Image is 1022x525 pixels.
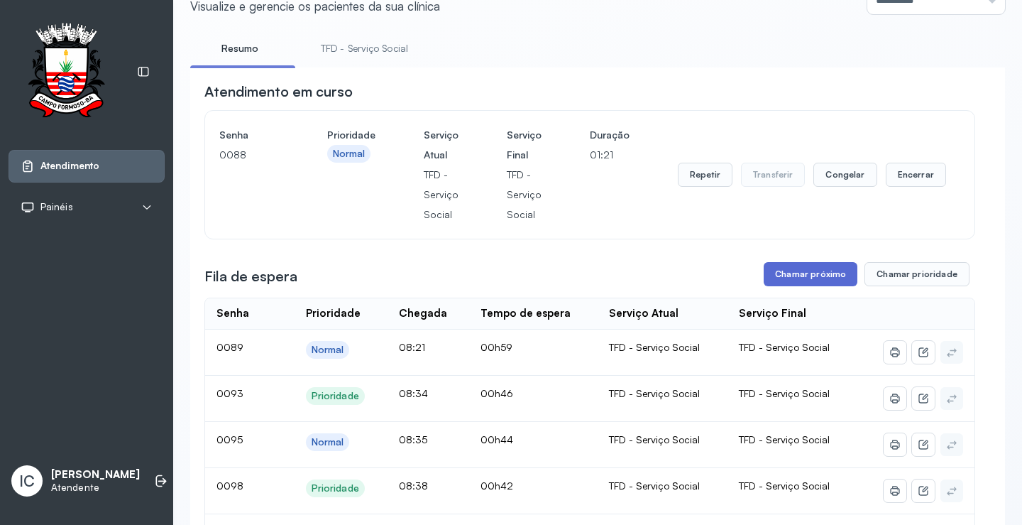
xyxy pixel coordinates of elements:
[399,341,425,353] span: 08:21
[480,341,512,353] span: 00h59
[590,125,630,145] h4: Duração
[399,480,428,492] span: 08:38
[399,307,447,320] div: Chegada
[764,262,857,286] button: Chamar próximo
[51,468,140,482] p: [PERSON_NAME]
[886,163,946,187] button: Encerrar
[480,387,513,399] span: 00h46
[678,163,732,187] button: Repetir
[312,390,359,402] div: Prioridade
[204,266,297,286] h3: Fila de espera
[741,163,806,187] button: Transferir
[507,125,542,165] h4: Serviço Final
[609,307,678,320] div: Serviço Atual
[399,433,427,445] span: 08:35
[590,145,630,165] p: 01:21
[51,482,140,494] p: Atendente
[216,341,243,353] span: 0089
[609,433,716,446] div: TFD - Serviço Social
[813,163,877,187] button: Congelar
[424,125,458,165] h4: Serviço Atual
[609,387,716,400] div: TFD - Serviço Social
[216,387,243,399] span: 0093
[739,387,830,399] span: TFD - Serviço Social
[399,387,428,399] span: 08:34
[219,125,279,145] h4: Senha
[312,482,359,494] div: Prioridade
[15,23,117,121] img: Logotipo do estabelecimento
[424,165,458,224] p: TFD - Serviço Social
[480,433,513,445] span: 00h44
[739,307,806,320] div: Serviço Final
[216,480,243,492] span: 0098
[312,436,344,448] div: Normal
[204,82,353,102] h3: Atendimento em curso
[312,344,344,356] div: Normal
[739,480,830,492] span: TFD - Serviço Social
[507,165,542,224] p: TFD - Serviço Social
[480,307,571,320] div: Tempo de espera
[739,341,830,353] span: TFD - Serviço Social
[609,480,716,492] div: TFD - Serviço Social
[306,307,361,320] div: Prioridade
[480,480,513,492] span: 00h42
[216,433,243,445] span: 0095
[216,307,249,320] div: Senha
[333,148,366,160] div: Normal
[190,37,290,60] a: Resumo
[739,433,830,445] span: TFD - Serviço Social
[40,201,73,213] span: Painéis
[327,125,375,145] h4: Prioridade
[609,341,716,354] div: TFD - Serviço Social
[21,159,153,173] a: Atendimento
[40,160,99,172] span: Atendimento
[864,262,969,286] button: Chamar prioridade
[219,145,279,165] p: 0088
[307,37,422,60] a: TFD - Serviço Social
